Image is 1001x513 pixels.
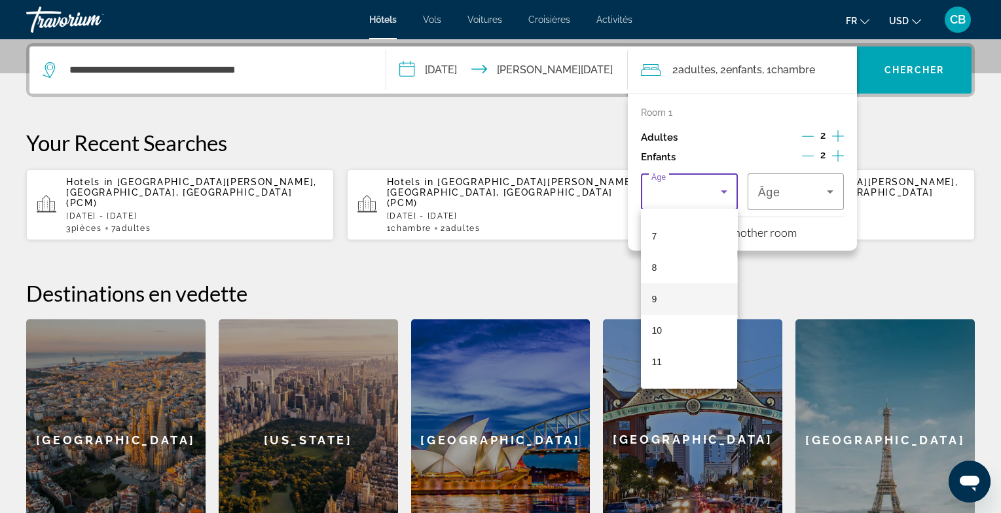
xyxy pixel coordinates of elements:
mat-option: 12 years old [641,378,737,409]
span: 8 [651,260,657,275]
span: 12 [651,385,662,401]
span: 11 [651,354,662,370]
mat-option: 7 years old [641,221,737,252]
mat-option: 10 years old [641,315,737,346]
mat-option: 11 years old [641,346,737,378]
mat-option: 8 years old [641,252,737,283]
span: 7 [651,228,657,244]
span: 9 [651,291,657,307]
span: 10 [651,323,662,338]
mat-option: 9 years old [641,283,737,315]
iframe: Bouton de lancement de la fenêtre de messagerie [949,461,991,503]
